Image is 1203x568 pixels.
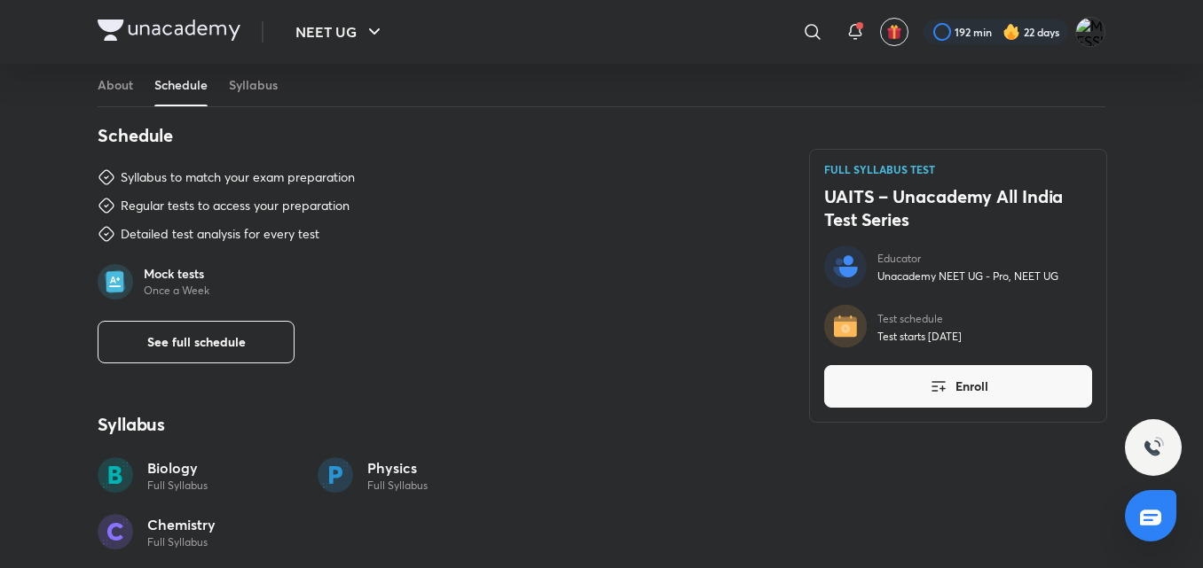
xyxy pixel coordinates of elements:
h4: UAITS – Unacademy All India Test Series [824,185,1092,231]
div: Regular tests to access your preparation [121,197,350,214]
p: FULL SYLLABUS TEST [824,164,1092,175]
button: NEET UG [285,14,396,50]
p: Biology [147,457,208,479]
h4: Syllabus [98,413,767,436]
p: Chemistry [147,514,216,535]
img: Company Logo [98,19,240,41]
p: Full Syllabus [147,479,208,493]
button: Enroll [824,365,1092,408]
a: About [98,64,133,106]
p: Educator [877,253,1058,267]
a: Schedule [154,64,208,106]
img: avatar [886,24,902,40]
p: Full Syllabus [367,479,428,493]
h4: Schedule [98,124,767,147]
p: Mock tests [144,266,209,282]
div: Detailed test analysis for every test [121,225,319,243]
div: Syllabus to match your exam preparation [121,168,355,186]
p: Once a Week [144,284,209,298]
p: Test starts [DATE] [877,330,962,344]
p: Full Syllabus [147,535,216,549]
img: MESSI [1075,17,1105,47]
a: Company Logo [98,19,240,45]
button: avatar [880,18,908,46]
span: Enroll [955,377,988,395]
img: streak [1002,23,1020,41]
button: See full schedule [98,321,295,363]
p: Unacademy NEET UG - Pro, NEET UG [877,270,1058,284]
span: See full schedule [147,333,246,351]
a: Syllabus [229,64,278,106]
p: Physics [367,457,428,479]
p: Test schedule [877,312,962,326]
img: ttu [1143,437,1164,458]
